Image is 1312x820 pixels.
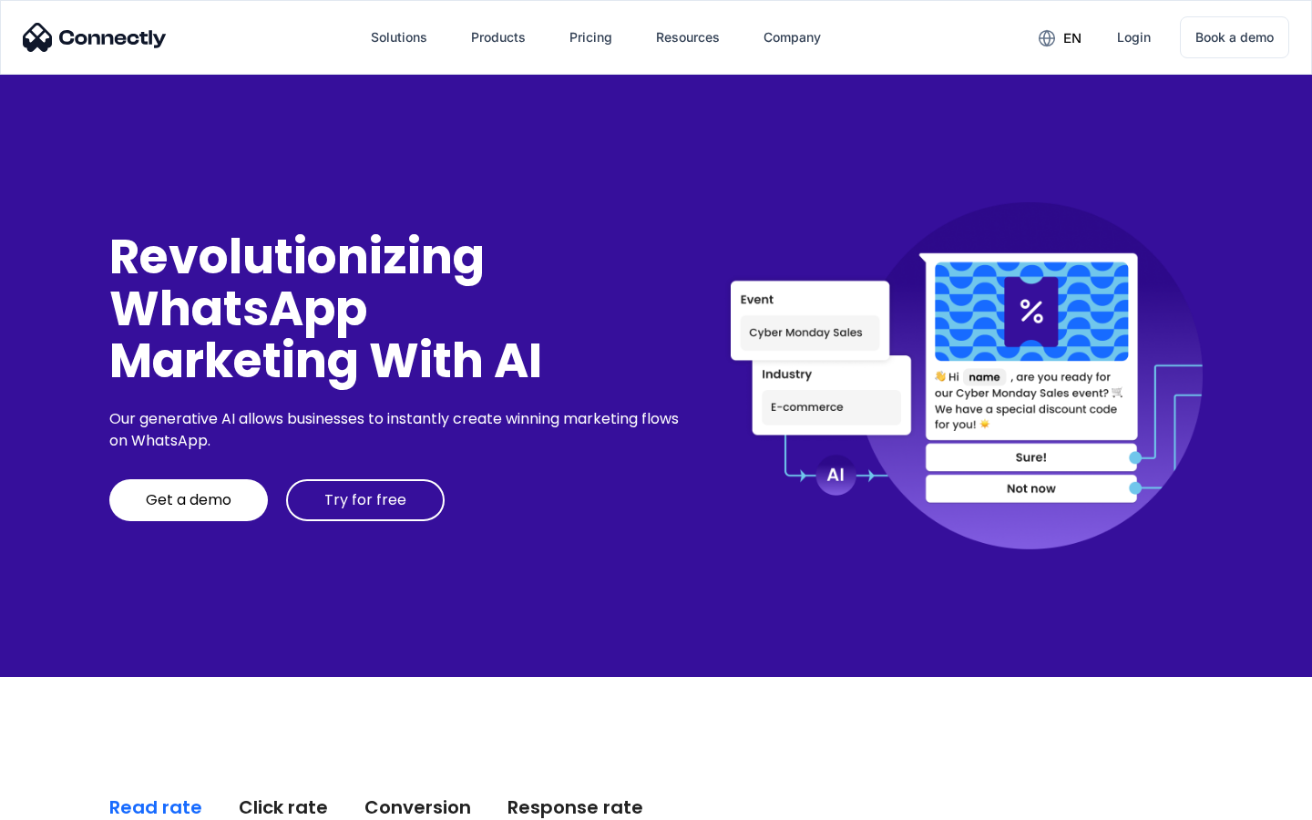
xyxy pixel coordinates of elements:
div: Pricing [569,25,612,50]
a: Book a demo [1180,16,1289,58]
div: Conversion [364,794,471,820]
div: Try for free [324,491,406,509]
div: Our generative AI allows businesses to instantly create winning marketing flows on WhatsApp. [109,408,685,452]
div: Get a demo [146,491,231,509]
a: Login [1102,15,1165,59]
a: Try for free [286,479,445,521]
div: Read rate [109,794,202,820]
a: Get a demo [109,479,268,521]
div: Products [471,25,526,50]
div: Click rate [239,794,328,820]
div: Response rate [507,794,643,820]
ul: Language list [36,788,109,814]
div: Revolutionizing WhatsApp Marketing With AI [109,231,685,387]
div: Resources [656,25,720,50]
a: Pricing [555,15,627,59]
div: Company [764,25,821,50]
aside: Language selected: English [18,788,109,814]
div: Solutions [371,25,427,50]
img: Connectly Logo [23,23,167,52]
div: Login [1117,25,1151,50]
div: en [1063,26,1081,51]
